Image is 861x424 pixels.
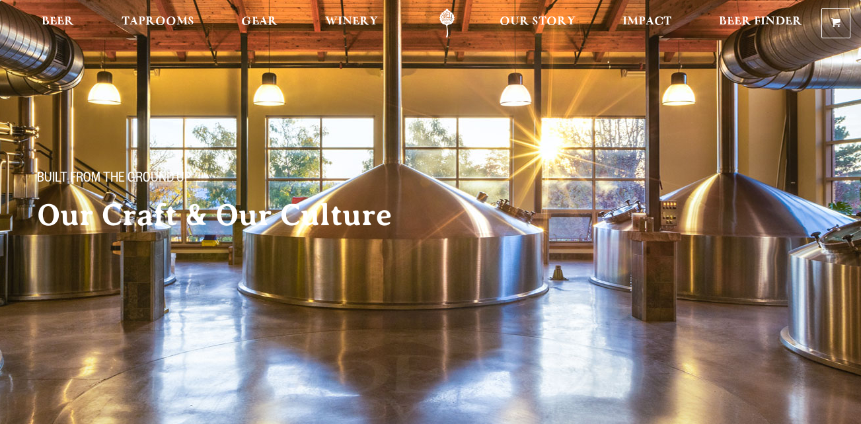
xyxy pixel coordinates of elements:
span: Taprooms [122,17,194,27]
span: Built From The Ground Up [37,171,191,188]
a: Our Story [491,9,584,38]
span: Impact [622,17,671,27]
span: Gear [241,17,278,27]
a: Beer [33,9,83,38]
a: Impact [614,9,680,38]
span: Beer [42,17,74,27]
span: Beer Finder [719,17,802,27]
h2: Our Craft & Our Culture [37,199,449,232]
span: Our Story [500,17,576,27]
a: Gear [233,9,286,38]
a: Odell Home [422,9,472,38]
span: Winery [325,17,378,27]
a: Taprooms [113,9,203,38]
a: Beer Finder [710,9,811,38]
a: Winery [317,9,387,38]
